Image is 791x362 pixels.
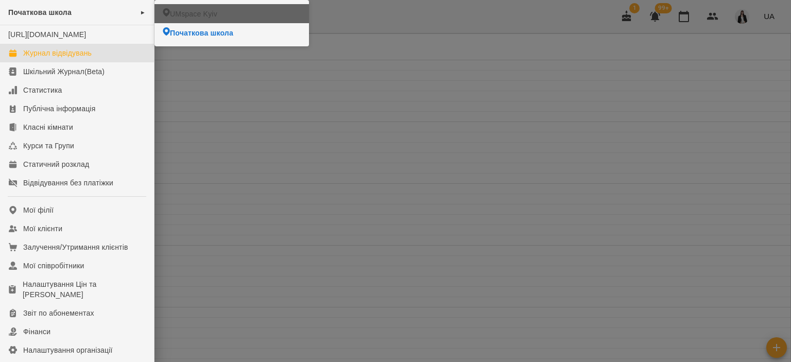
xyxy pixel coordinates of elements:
[170,28,233,38] span: Початкова школа
[23,279,146,300] div: Налаштування Цін та [PERSON_NAME]
[23,261,84,271] div: Мої співробітники
[23,104,95,114] div: Публічна інформація
[170,9,217,19] span: UMspace Kyiv
[23,48,92,58] div: Журнал відвідувань
[8,8,72,16] span: Початкова школа
[23,141,74,151] div: Курси та Групи
[23,326,50,337] div: Фінанси
[23,66,105,77] div: Шкільний Журнал(Beta)
[140,8,146,16] span: ►
[23,308,94,318] div: Звіт по абонементах
[23,122,73,132] div: Класні кімнати
[23,242,128,252] div: Залучення/Утримання клієнтів
[23,85,62,95] div: Статистика
[23,178,113,188] div: Відвідування без платіжки
[23,159,89,169] div: Статичний розклад
[23,345,113,355] div: Налаштування організації
[23,205,54,215] div: Мої філії
[23,223,62,234] div: Мої клієнти
[8,30,86,39] a: [URL][DOMAIN_NAME]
